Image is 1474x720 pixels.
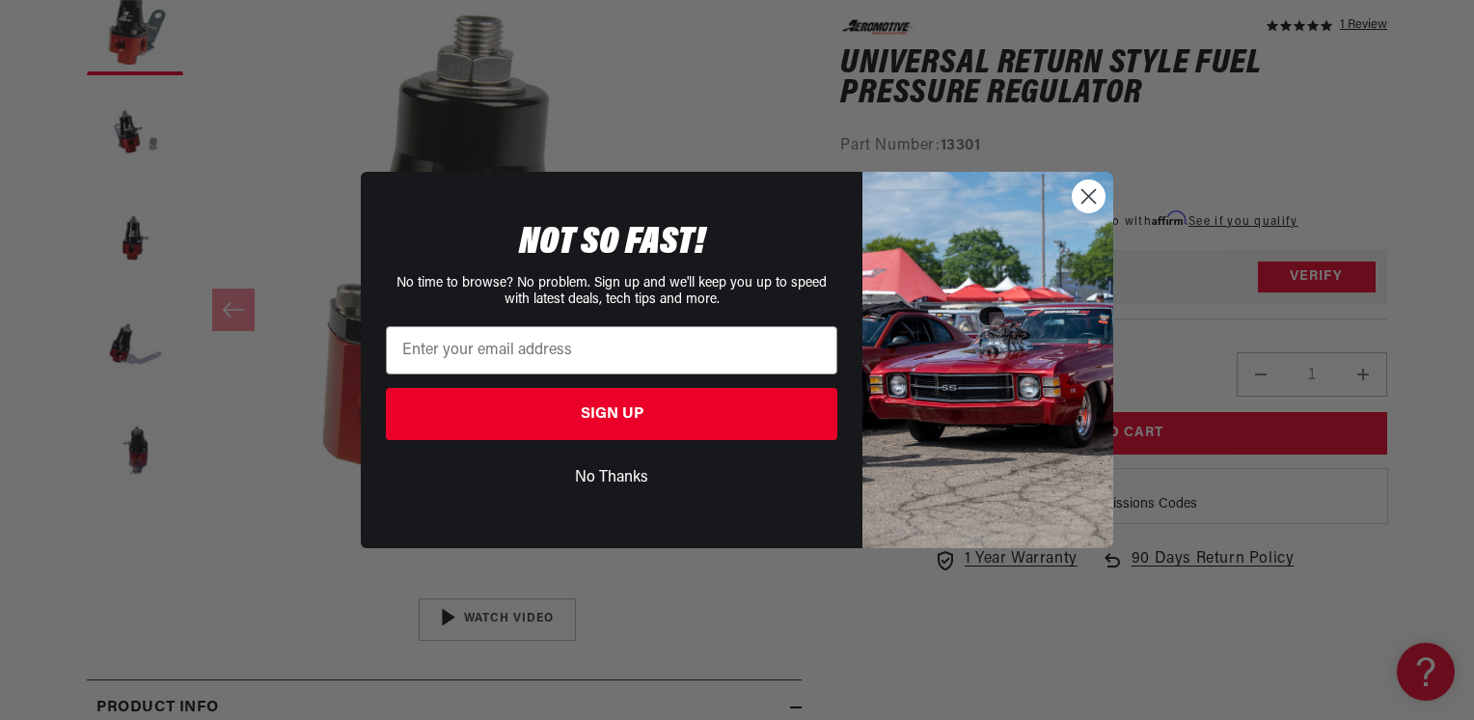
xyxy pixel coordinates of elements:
input: Enter your email address [386,326,837,374]
button: Close dialog [1072,180,1105,213]
button: No Thanks [386,459,837,496]
span: NOT SO FAST! [519,224,705,263]
button: SIGN UP [386,388,837,440]
img: 85cdd541-2605-488b-b08c-a5ee7b438a35.jpeg [862,172,1113,548]
span: No time to browse? No problem. Sign up and we'll keep you up to speed with latest deals, tech tip... [396,276,827,307]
